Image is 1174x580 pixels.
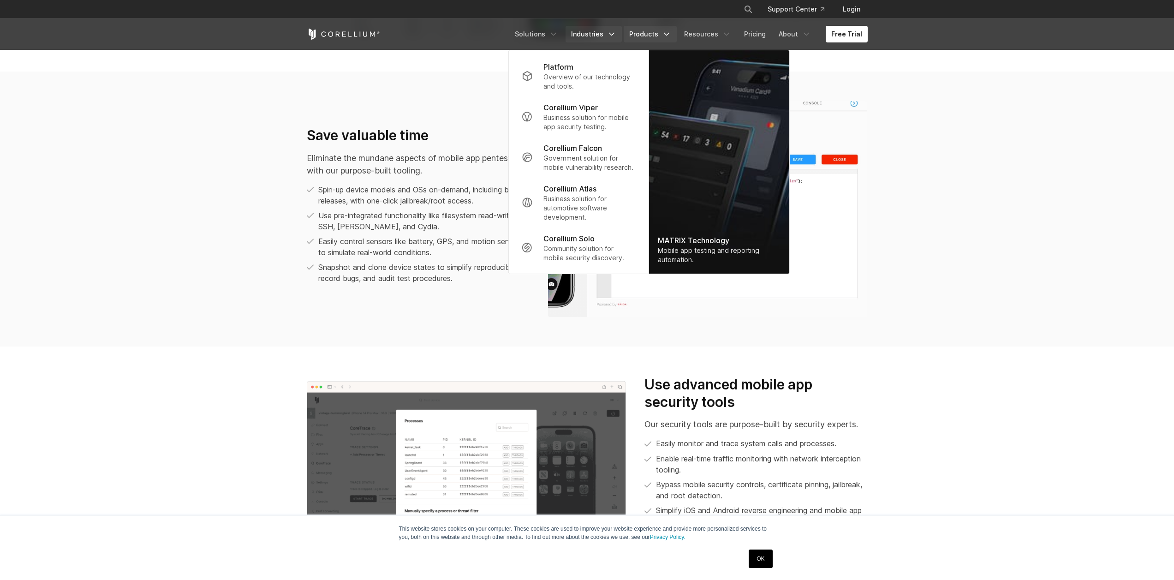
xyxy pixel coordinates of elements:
[307,152,530,177] p: Eliminate the mundane aspects of mobile app pentesting with our purpose-built tooling.
[514,137,643,178] a: Corellium Falcon Government solution for mobile vulnerability research.
[514,227,643,268] a: Corellium Solo Community solution for mobile security discovery.
[543,61,573,72] p: Platform
[835,1,868,18] a: Login
[318,262,530,284] p: Snapshot and clone device states to simplify reproducibility, record bugs, and audit test procedu...
[543,183,596,194] p: Corellium Atlas
[773,26,816,42] a: About
[656,505,867,527] p: Simplify iOS and Android reverse engineering and mobile app patching.
[514,178,643,227] a: Corellium Atlas Business solution for automotive software development.
[318,236,530,258] p: Easily control sensors like battery, GPS, and motion sensors to simulate real-world conditions.
[656,438,836,449] p: Easily monitor and trace system calls and processes.
[543,154,635,172] p: Government solution for mobile vulnerability research.
[656,479,867,501] p: Bypass mobile security controls, certificate pinning, jailbreak, and root detection.
[826,26,868,42] a: Free Trial
[543,72,635,91] p: Overview of our technology and tools.
[514,56,643,96] a: Platform Overview of our technology and tools.
[514,96,643,137] a: Corellium Viper Business solution for mobile app security testing.
[679,26,737,42] a: Resources
[624,26,677,42] a: Products
[543,244,635,263] p: Community solution for mobile security discovery.
[749,550,772,568] a: OK
[733,1,868,18] div: Navigation Menu
[649,50,789,274] a: MATRIX Technology Mobile app testing and reporting automation.
[649,50,789,274] img: Matrix_WebNav_1x
[650,534,685,540] a: Privacy Policy.
[399,525,775,541] p: This website stores cookies on your computer. These cookies are used to improve your website expe...
[760,1,832,18] a: Support Center
[509,26,564,42] a: Solutions
[739,26,771,42] a: Pricing
[509,26,868,42] div: Navigation Menu
[543,113,635,132] p: Business solution for mobile app security testing.
[543,233,595,244] p: Corellium Solo
[543,194,635,222] p: Business solution for automotive software development.
[307,127,530,144] h3: Save valuable time
[543,102,598,113] p: Corellium Viper
[656,453,867,475] p: Enable real-time traffic monitoring with network interception tooling.
[318,184,530,206] p: Spin-up device models and OSs on-demand, including beta releases, with one-click jailbreak/root a...
[644,418,867,431] p: Our security tools are purpose-built by security experts.
[658,246,780,264] div: Mobile app testing and reporting automation.
[543,143,602,154] p: Corellium Falcon
[566,26,622,42] a: Industries
[318,210,530,232] p: Use pre-integrated functionality like filesystem read-write, SSH, [PERSON_NAME], and Cydia.
[658,235,780,246] div: MATRIX Technology
[307,381,626,567] img: CoreTrace Processes in Corellium's virtual hardware platform
[307,29,380,40] a: Corellium Home
[644,376,867,411] h3: Use advanced mobile app security tools
[740,1,757,18] button: Search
